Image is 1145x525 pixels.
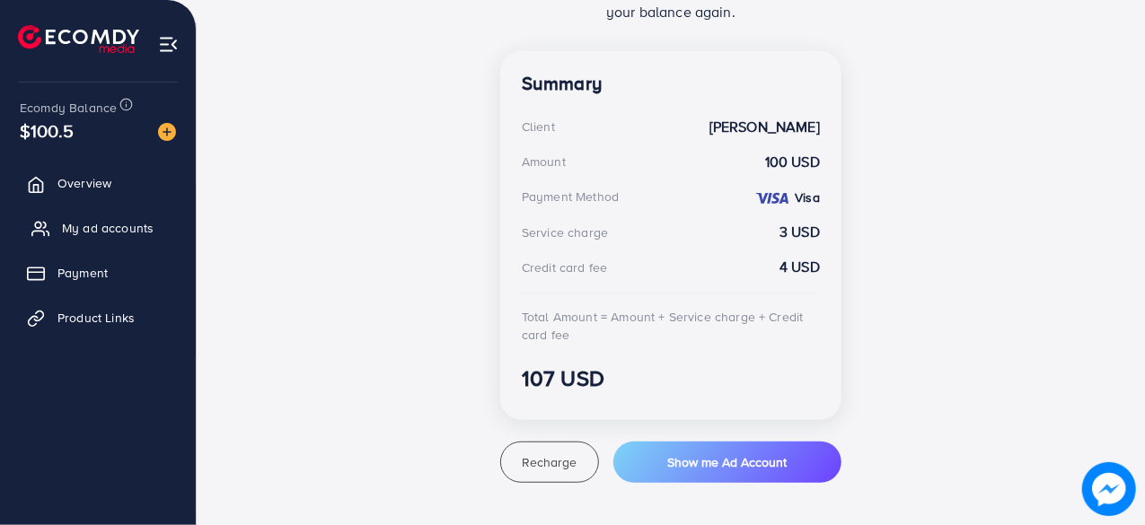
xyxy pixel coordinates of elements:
[522,118,555,136] div: Client
[522,73,820,95] h4: Summary
[17,111,76,151] span: $100.5
[13,165,182,201] a: Overview
[754,191,790,206] img: credit
[779,222,820,242] strong: 3 USD
[500,442,599,483] button: Recharge
[765,152,820,172] strong: 100 USD
[709,117,820,137] strong: [PERSON_NAME]
[779,257,820,277] strong: 4 USD
[57,174,111,192] span: Overview
[1082,462,1136,516] img: image
[158,123,176,141] img: image
[13,255,182,291] a: Payment
[57,309,135,327] span: Product Links
[62,219,154,237] span: My ad accounts
[20,99,117,117] span: Ecomdy Balance
[522,188,619,206] div: Payment Method
[667,453,787,471] span: Show me Ad Account
[795,188,820,206] strong: Visa
[13,300,182,336] a: Product Links
[158,34,179,55] img: menu
[13,210,182,246] a: My ad accounts
[522,308,820,345] div: Total Amount = Amount + Service charge + Credit card fee
[522,453,577,471] span: Recharge
[18,25,139,53] img: logo
[522,258,607,276] div: Credit card fee
[522,153,566,171] div: Amount
[522,223,608,241] div: Service charge
[522,365,820,391] h3: 107 USD
[613,442,841,483] button: Show me Ad Account
[57,264,108,282] span: Payment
